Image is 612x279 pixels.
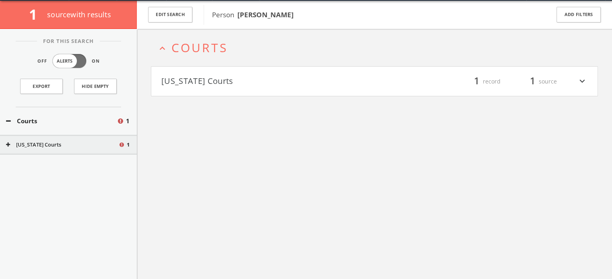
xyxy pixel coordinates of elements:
i: expand_more [577,75,587,88]
i: expand_less [157,43,168,54]
span: Person [212,10,294,19]
div: source [509,75,557,88]
button: Edit Search [148,7,192,22]
div: record [452,75,501,88]
span: Off [37,58,47,65]
button: Hide Empty [74,79,117,94]
span: 1 [526,74,539,88]
span: 1 [470,74,483,88]
button: Add Filters [556,7,601,22]
b: [PERSON_NAME] [237,10,294,19]
span: Courts [171,39,228,56]
span: 1 [29,5,44,24]
button: [US_STATE] Courts [161,75,375,88]
button: expand_lessCourts [157,41,598,54]
button: Courts [6,116,117,126]
span: 1 [126,116,130,126]
span: On [92,58,100,65]
button: [US_STATE] Courts [6,141,118,149]
a: Export [20,79,63,94]
span: For This Search [37,37,100,45]
span: source with results [47,10,111,19]
span: 1 [127,141,130,149]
